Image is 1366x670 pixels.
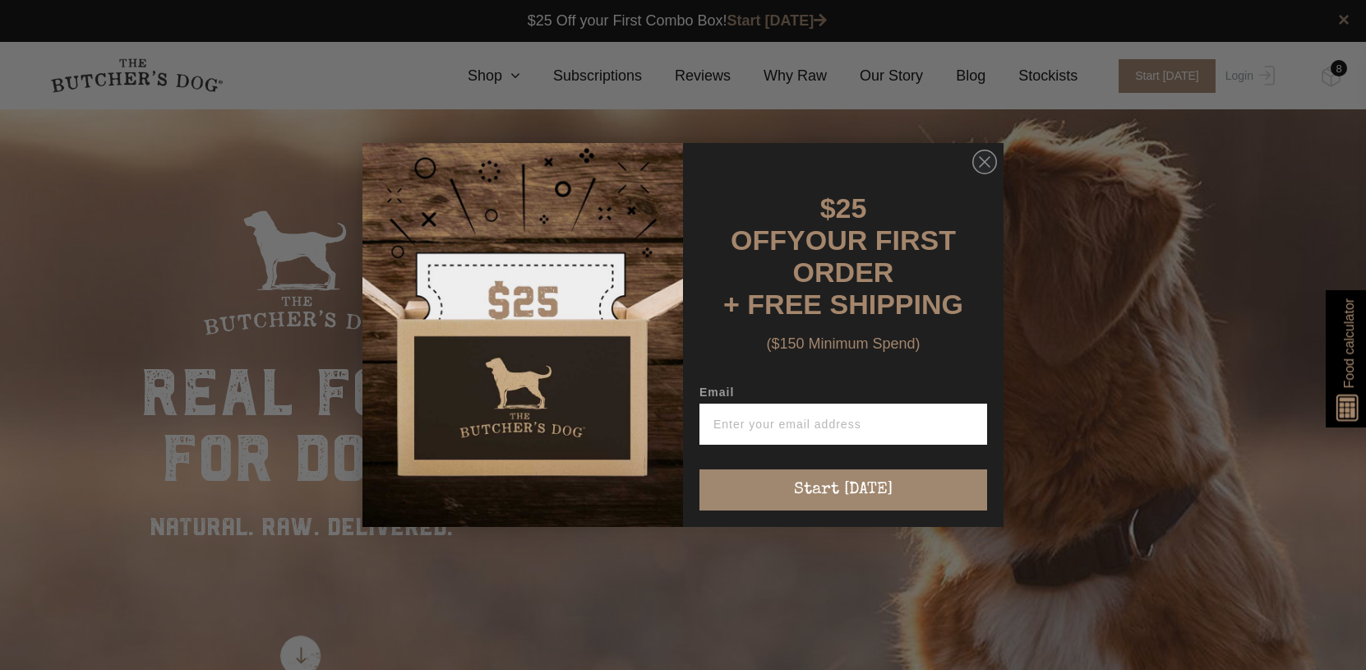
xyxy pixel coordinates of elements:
label: Email [699,386,987,404]
button: Start [DATE] [699,469,987,511]
span: $25 OFF [731,192,866,256]
input: Enter your email address [699,404,987,445]
button: Close dialog [972,150,997,174]
span: ($150 Minimum Spend) [766,335,920,352]
img: d0d537dc-5429-4832-8318-9955428ea0a1.jpeg [362,143,683,527]
span: YOUR FIRST ORDER + FREE SHIPPING [723,224,963,320]
span: Food calculator [1339,298,1359,388]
